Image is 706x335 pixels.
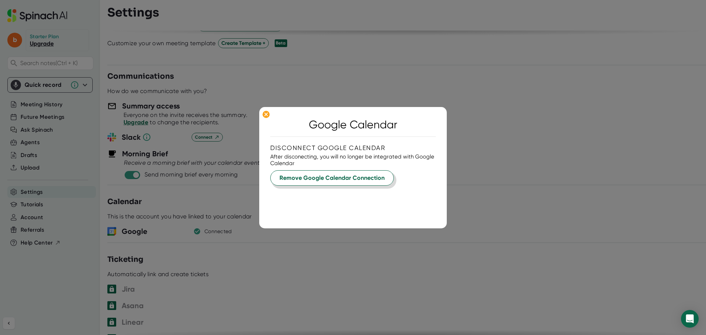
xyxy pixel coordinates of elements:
div: After disconecting, you will no longer be integrated with Google Calendar [270,153,436,167]
div: Disconnect Google Calendar [270,144,436,152]
div: Open Intercom Messenger [681,310,699,328]
button: Remove Google Calendar Connection [270,170,394,186]
div: Google Calendar [309,118,397,131]
span: Remove Google Calendar Connection [279,174,385,182]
